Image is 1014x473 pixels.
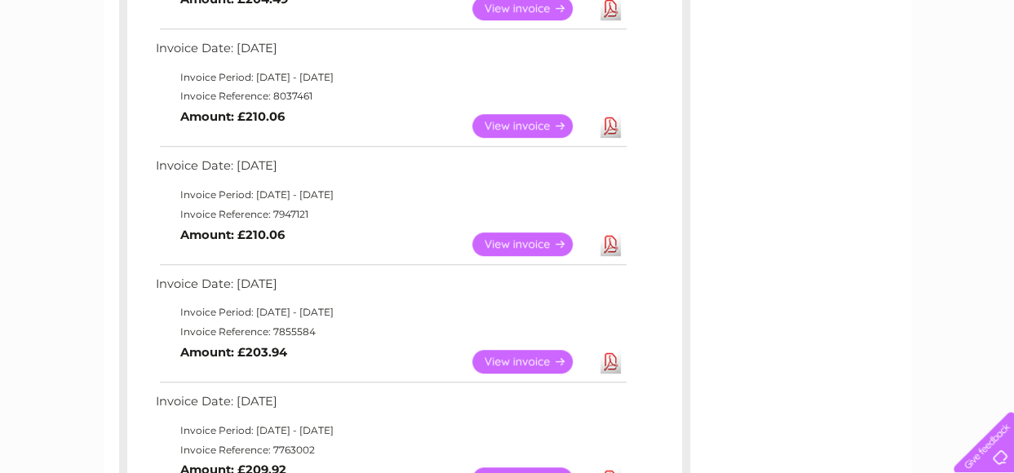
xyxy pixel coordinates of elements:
a: Energy [768,69,804,82]
td: Invoice Period: [DATE] - [DATE] [152,185,629,205]
a: Download [600,350,621,374]
a: View [472,350,592,374]
b: Amount: £203.94 [180,345,287,360]
a: Download [600,114,621,138]
td: Invoice Period: [DATE] - [DATE] [152,303,629,322]
td: Invoice Date: [DATE] [152,391,629,421]
td: Invoice Period: [DATE] - [DATE] [152,421,629,440]
td: Invoice Period: [DATE] - [DATE] [152,68,629,87]
a: View [472,232,592,256]
td: Invoice Date: [DATE] [152,155,629,185]
td: Invoice Reference: 8037461 [152,86,629,106]
td: Invoice Reference: 7763002 [152,440,629,460]
a: 0333 014 3131 [706,8,819,29]
a: Download [600,232,621,256]
a: Water [727,69,758,82]
div: Clear Business is a trading name of Verastar Limited (registered in [GEOGRAPHIC_DATA] No. 3667643... [122,9,893,79]
td: Invoice Reference: 7855584 [152,322,629,342]
a: Log out [960,69,999,82]
td: Invoice Date: [DATE] [152,273,629,303]
td: Invoice Reference: 7947121 [152,205,629,224]
b: Amount: £210.06 [180,228,285,242]
b: Amount: £210.06 [180,109,285,124]
td: Invoice Date: [DATE] [152,38,629,68]
a: Blog [872,69,896,82]
a: View [472,114,592,138]
a: Contact [906,69,945,82]
img: logo.png [36,42,119,92]
a: Telecoms [813,69,862,82]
